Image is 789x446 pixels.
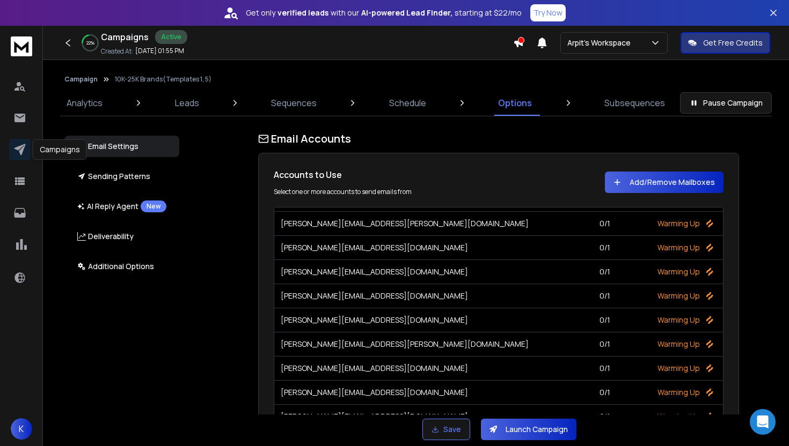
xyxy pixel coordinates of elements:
div: Campaigns [33,139,87,160]
a: Analytics [60,90,109,116]
p: Analytics [67,96,103,109]
p: [DATE] 01:55 PM [135,47,184,55]
button: Pause Campaign [680,92,772,114]
p: Leads [175,96,199,109]
strong: verified leads [277,8,328,18]
p: 22 % [86,40,94,46]
p: 10K-25K Brands(Templates 1, 5) [115,75,211,84]
a: Schedule [383,90,433,116]
p: Arpit's Workspace [567,38,635,48]
strong: AI-powered Lead Finder, [361,8,452,18]
img: logo [11,36,32,56]
a: Options [492,90,538,116]
p: Try Now [534,8,562,18]
button: K [11,418,32,440]
button: Get Free Credits [681,32,770,54]
a: Leads [169,90,206,116]
p: Created At: [101,47,133,56]
p: Get only with our starting at $22/mo [246,8,522,18]
button: Campaign [64,75,98,84]
h1: Campaigns [101,31,149,43]
div: Active [155,30,187,44]
p: Subsequences [604,96,665,109]
p: Get Free Credits [703,38,763,48]
a: Sequences [265,90,323,116]
button: Try Now [530,4,566,21]
h1: Email Accounts [258,131,739,146]
p: Sequences [271,96,317,109]
button: Email Settings [64,136,179,157]
a: Subsequences [598,90,671,116]
p: Schedule [389,96,426,109]
p: Options [498,96,532,109]
div: Open Intercom Messenger [750,409,776,435]
p: Email Settings [77,141,138,152]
